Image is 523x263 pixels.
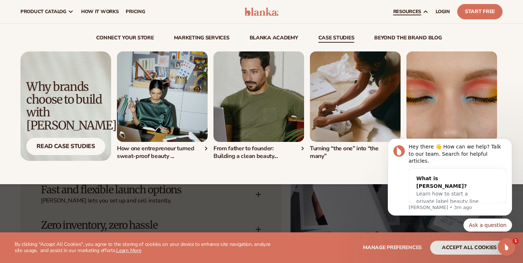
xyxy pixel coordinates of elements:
div: 4 / 4 [406,51,497,160]
span: LOGIN [436,9,450,15]
div: From father to founder: Building a clean beauty... [213,145,304,160]
a: case studies [318,35,355,43]
button: Manage preferences [363,241,422,255]
a: Learn More [116,247,141,254]
a: Blanka Academy [250,35,298,43]
img: Female in office. [117,51,208,142]
span: resources [393,9,421,15]
div: Why brands choose to build with [PERSON_NAME] [26,81,105,132]
img: logo [245,7,279,16]
a: Eyes with multicolor makeup. From makeup artist to beauty mogul [406,51,497,160]
div: Read Case Studies [26,138,105,155]
img: Light background with shadow. [20,51,111,161]
iframe: Intercom notifications message [377,137,523,259]
span: How It Works [81,9,119,15]
p: By clicking "Accept All Cookies", you agree to the storing of cookies on your device to enhance s... [15,241,272,254]
span: pricing [126,9,145,15]
div: How one entrepreneur turned sweat-proof beauty ... [117,145,208,160]
a: Marketing services [174,35,230,43]
a: Female in office. How one entrepreneur turned sweat-proof beauty ... [117,51,208,160]
iframe: Intercom live chat [498,238,515,256]
a: Person packaging an order in a box. Turning “the one” into “the many” [310,51,401,160]
span: product catalog [20,9,67,15]
span: 1 [513,238,519,244]
a: Man holding tablet on couch. From father to founder: Building a clean beauty... [213,51,304,160]
a: connect your store [96,35,154,43]
img: Man holding tablet on couch. [213,51,304,142]
a: Light background with shadow. Why brands choose to build with [PERSON_NAME] Read Case Studies [20,51,111,161]
div: 3 / 4 [310,51,401,160]
a: beyond the brand blog [374,35,441,43]
span: Manage preferences [363,244,422,251]
img: Person packaging an order in a box. [310,51,401,142]
img: Eyes with multicolor makeup. [406,51,497,142]
a: Start Free [457,4,503,19]
div: 2 / 4 [213,51,304,160]
div: Turning “the one” into “the many” [310,145,401,160]
div: 1 / 4 [117,51,208,160]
